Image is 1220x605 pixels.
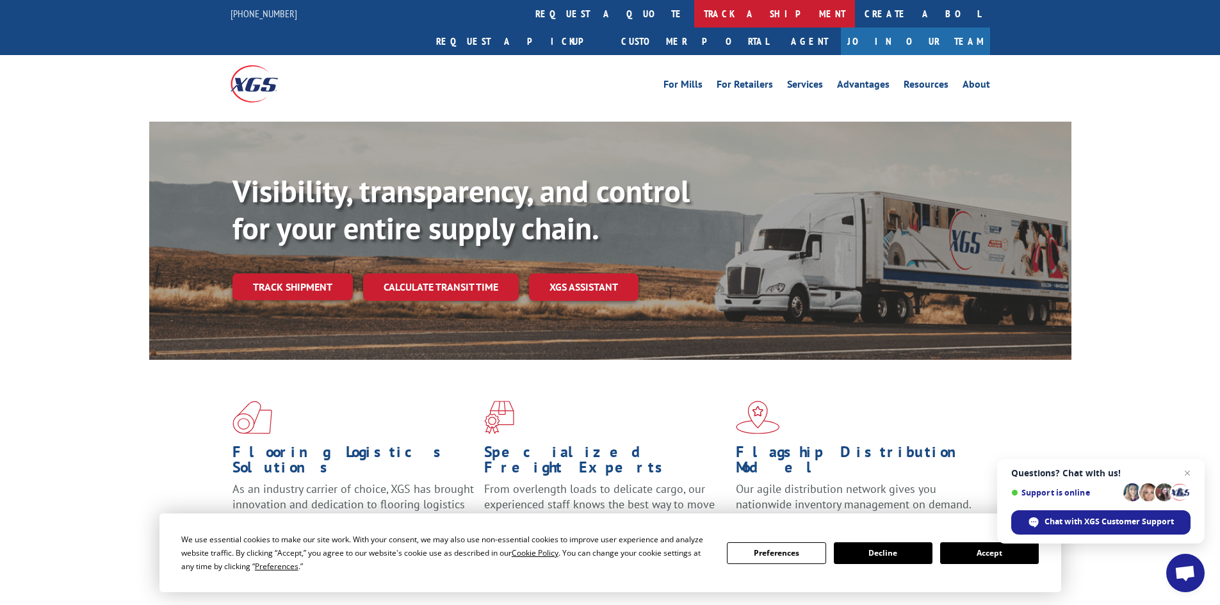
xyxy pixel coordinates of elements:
[232,273,353,300] a: Track shipment
[904,79,948,93] a: Resources
[778,28,841,55] a: Agent
[612,28,778,55] a: Customer Portal
[940,542,1039,564] button: Accept
[963,79,990,93] a: About
[232,444,475,481] h1: Flooring Logistics Solutions
[484,481,726,538] p: From overlength loads to delicate cargo, our experienced staff knows the best way to move your fr...
[837,79,890,93] a: Advantages
[1011,510,1191,535] div: Chat with XGS Customer Support
[159,513,1061,592] div: Cookie Consent Prompt
[529,273,638,301] a: XGS ASSISTANT
[727,542,826,564] button: Preferences
[427,28,612,55] a: Request a pickup
[736,444,978,481] h1: Flagship Distribution Model
[787,79,823,93] a: Services
[484,401,514,434] img: xgs-icon-focused-on-flooring-red
[1180,465,1195,481] span: Close chat
[231,7,297,20] a: [PHONE_NUMBER]
[1166,554,1205,592] div: Open chat
[232,481,474,527] span: As an industry carrier of choice, XGS has brought innovation and dedication to flooring logistics...
[1011,468,1191,478] span: Questions? Chat with us!
[717,79,773,93] a: For Retailers
[1011,488,1119,497] span: Support is online
[834,542,932,564] button: Decline
[841,28,990,55] a: Join Our Team
[736,401,780,434] img: xgs-icon-flagship-distribution-model-red
[484,444,726,481] h1: Specialized Freight Experts
[232,401,272,434] img: xgs-icon-total-supply-chain-intelligence-red
[181,533,712,573] div: We use essential cookies to make our site work. With your consent, we may also use non-essential ...
[232,171,690,248] b: Visibility, transparency, and control for your entire supply chain.
[1045,516,1174,528] span: Chat with XGS Customer Support
[736,481,972,512] span: Our agile distribution network gives you nationwide inventory management on demand.
[663,79,703,93] a: For Mills
[255,561,298,572] span: Preferences
[512,547,558,558] span: Cookie Policy
[363,273,519,301] a: Calculate transit time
